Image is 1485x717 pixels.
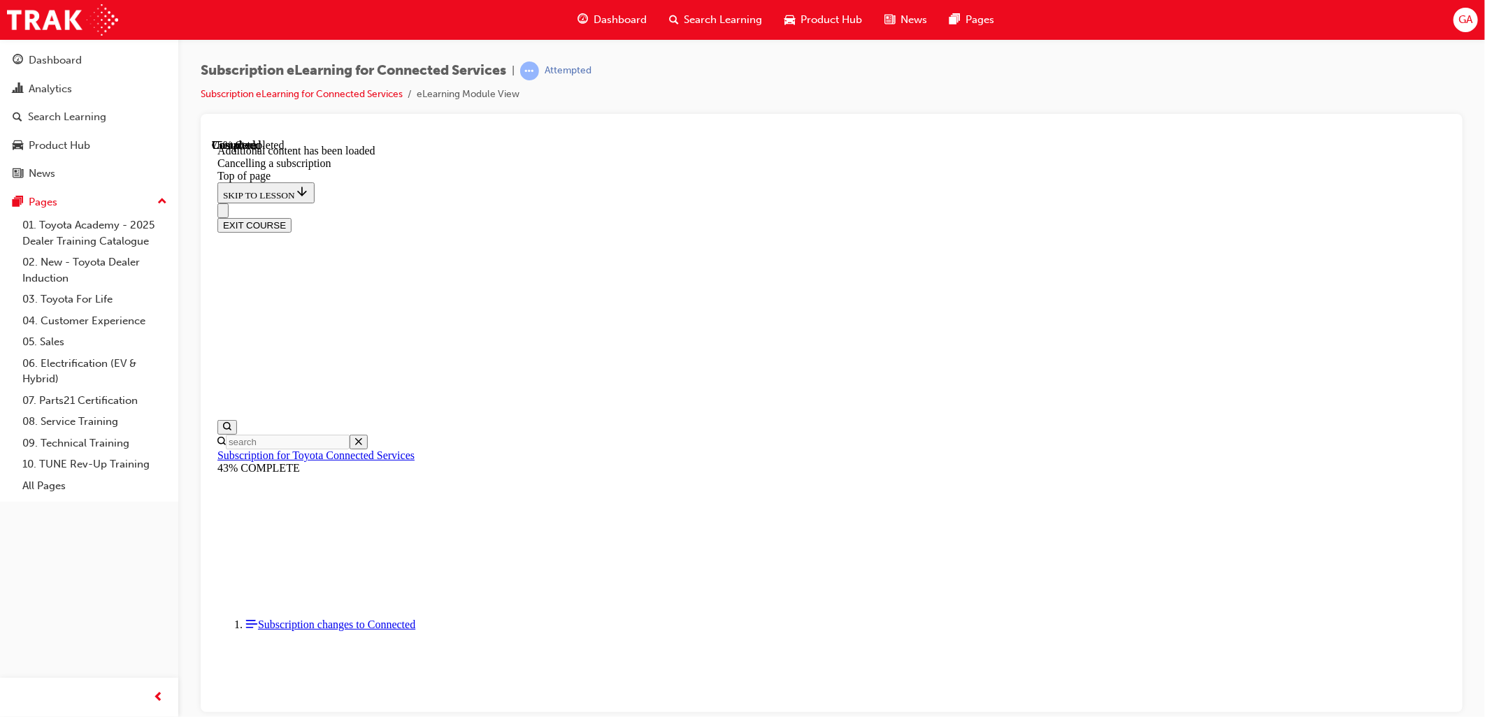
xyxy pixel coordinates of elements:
a: Analytics [6,76,173,102]
a: search-iconSearch Learning [658,6,774,34]
div: Analytics [29,81,72,97]
a: 05. Sales [17,331,173,353]
div: 43% COMPLETE [6,323,1234,335]
span: pages-icon [950,11,961,29]
div: Attempted [545,64,591,78]
span: guage-icon [13,55,23,67]
span: up-icon [157,193,167,211]
a: Search Learning [6,104,173,130]
a: pages-iconPages [939,6,1006,34]
input: Search [14,296,138,310]
a: Dashboard [6,48,173,73]
img: Trak [7,4,118,36]
button: Pages [6,189,173,215]
span: chart-icon [13,83,23,96]
a: News [6,161,173,187]
a: news-iconNews [874,6,939,34]
a: 03. Toyota For Life [17,289,173,310]
a: 02. New - Toyota Dealer Induction [17,252,173,289]
button: Open search menu [6,281,25,296]
div: Cancelling a subscription [6,18,1234,31]
span: Dashboard [594,12,647,28]
span: guage-icon [577,11,588,29]
span: learningRecordVerb_ATTEMPT-icon [520,61,539,80]
span: Pages [966,12,995,28]
span: Subscription eLearning for Connected Services [201,63,506,79]
a: Product Hub [6,133,173,159]
a: 07. Parts21 Certification [17,390,173,412]
a: 09. Technical Training [17,433,173,454]
span: Product Hub [801,12,863,28]
button: Close search menu [138,296,156,310]
span: prev-icon [154,689,164,707]
span: search-icon [13,111,22,124]
span: GA [1458,12,1472,28]
a: guage-iconDashboard [566,6,658,34]
span: Search Learning [684,12,763,28]
button: DashboardAnalyticsSearch LearningProduct HubNews [6,45,173,189]
button: GA [1454,8,1478,32]
div: News [29,166,55,182]
a: Subscription for Toyota Connected Services [6,310,203,322]
span: news-icon [13,168,23,180]
span: pages-icon [13,196,23,209]
div: Pages [29,194,57,210]
a: 06. Electrification (EV & Hybrid) [17,353,173,390]
div: Additional content has been loaded [6,6,1234,18]
span: car-icon [785,11,796,29]
a: Subscription eLearning for Connected Services [201,88,403,100]
span: | [512,63,515,79]
li: eLearning Module View [417,87,519,103]
a: 01. Toyota Academy - 2025 Dealer Training Catalogue [17,215,173,252]
div: Top of page [6,31,1234,43]
span: News [901,12,928,28]
a: car-iconProduct Hub [774,6,874,34]
button: EXIT COURSE [6,79,80,94]
div: Product Hub [29,138,90,154]
div: Search Learning [28,109,106,125]
div: Dashboard [29,52,82,68]
a: All Pages [17,475,173,497]
a: 10. TUNE Rev-Up Training [17,454,173,475]
button: Close navigation menu [6,64,17,79]
a: 04. Customer Experience [17,310,173,332]
span: SKIP TO LESSON [11,51,97,61]
button: SKIP TO LESSON [6,43,103,64]
a: 08. Service Training [17,411,173,433]
span: search-icon [669,11,679,29]
span: car-icon [13,140,23,152]
span: news-icon [885,11,896,29]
